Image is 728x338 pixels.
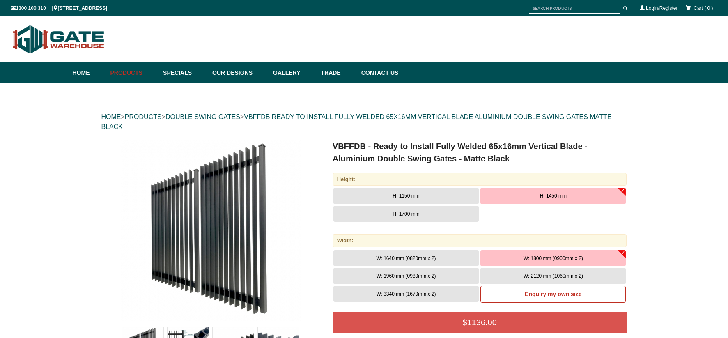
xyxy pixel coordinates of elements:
[208,62,269,83] a: Our Designs
[357,62,399,83] a: Contact Us
[269,62,317,83] a: Gallery
[376,255,436,261] span: W: 1640 mm (0820mm x 2)
[125,113,162,120] a: PRODUCTS
[480,286,626,303] a: Enquiry my own size
[333,250,479,267] button: W: 1640 mm (0820mm x 2)
[333,206,479,222] button: H: 1700 mm
[376,291,436,297] span: W: 3340 mm (1670mm x 2)
[524,273,583,279] span: W: 2120 mm (1060mm x 2)
[333,234,627,247] div: Width:
[540,193,567,199] span: H: 1450 mm
[317,62,357,83] a: Trade
[525,291,581,297] b: Enquiry my own size
[333,268,479,284] button: W: 1960 mm (0980mm x 2)
[646,5,677,11] a: Login/Register
[106,62,159,83] a: Products
[73,62,106,83] a: Home
[524,255,583,261] span: W: 1800 mm (0900mm x 2)
[529,3,620,14] input: SEARCH PRODUCTS
[480,250,626,267] button: W: 1800 mm (0900mm x 2)
[480,268,626,284] button: W: 2120 mm (1060mm x 2)
[120,140,301,321] img: VBFFDB - Ready to Install Fully Welded 65x16mm Vertical Blade - Aluminium Double Swing Gates - Ma...
[159,62,208,83] a: Specials
[333,140,627,165] h1: VBFFDB - Ready to Install Fully Welded 65x16mm Vertical Blade - Aluminium Double Swing Gates - Ma...
[165,113,240,120] a: DOUBLE SWING GATES
[393,211,419,217] span: H: 1700 mm
[333,188,479,204] button: H: 1150 mm
[333,286,479,302] button: W: 3340 mm (1670mm x 2)
[694,5,713,11] span: Cart ( 0 )
[467,318,497,327] span: 1136.00
[101,113,121,120] a: HOME
[393,193,419,199] span: H: 1150 mm
[101,113,612,130] a: VBFFDB READY TO INSTALL FULLY WELDED 65X16MM VERTICAL BLADE ALUMINIUM DOUBLE SWING GATES MATTE BLACK
[333,312,627,333] div: $
[333,173,627,186] div: Height:
[376,273,436,279] span: W: 1960 mm (0980mm x 2)
[102,140,319,321] a: VBFFDB - Ready to Install Fully Welded 65x16mm Vertical Blade - Aluminium Double Swing Gates - Ma...
[11,5,108,11] span: 1300 100 310 | [STREET_ADDRESS]
[480,188,626,204] button: H: 1450 mm
[11,21,107,58] img: Gate Warehouse
[101,104,627,140] div: > > >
